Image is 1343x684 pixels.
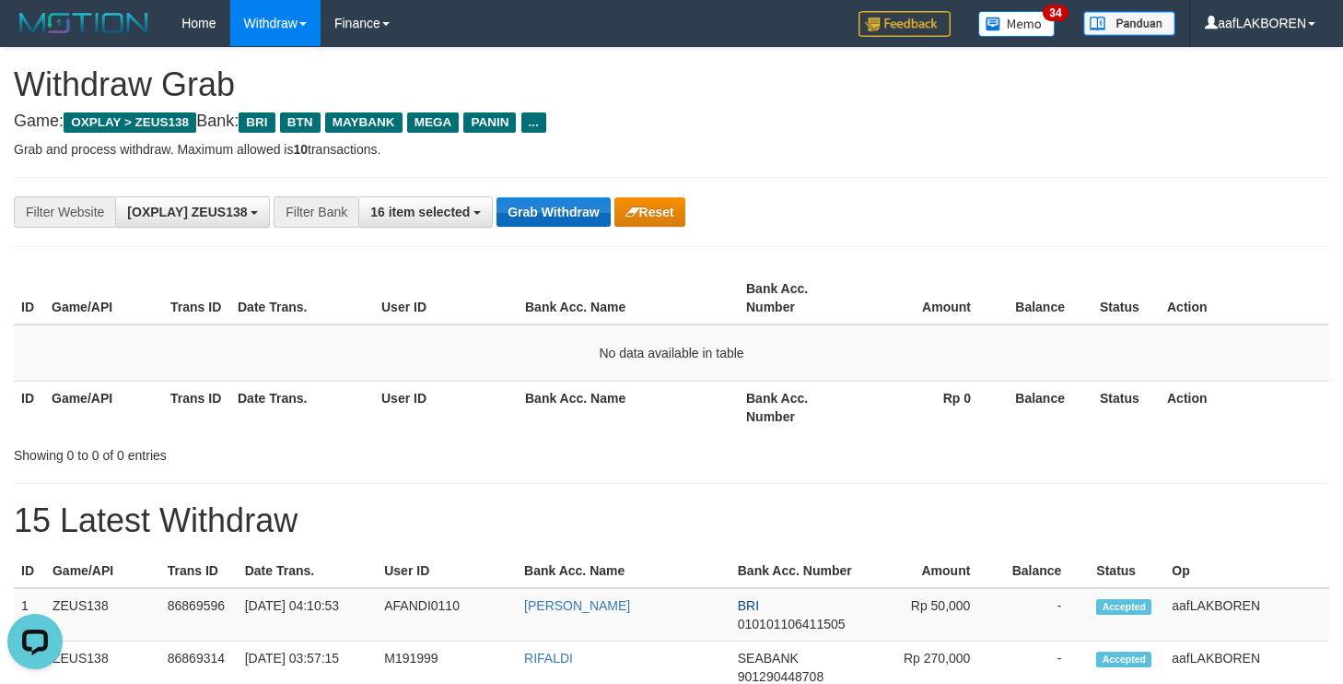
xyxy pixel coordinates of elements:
td: [DATE] 04:10:53 [238,588,378,642]
h4: Game: Bank: [14,112,1329,131]
th: Balance [998,554,1089,588]
span: BRI [738,598,759,613]
a: [PERSON_NAME] [524,598,630,613]
button: Reset [614,197,685,227]
td: AFANDI0110 [377,588,517,642]
div: Showing 0 to 0 of 0 entries [14,439,546,465]
span: 34 [1043,5,1068,21]
span: BRI [239,112,274,133]
button: 16 item selected [358,196,493,228]
th: Date Trans. [230,272,374,324]
td: 1 [14,588,45,642]
th: Status [1092,272,1160,324]
th: Date Trans. [238,554,378,588]
th: Status [1089,554,1164,588]
th: User ID [374,272,518,324]
th: User ID [374,381,518,433]
strong: 10 [293,142,308,157]
img: MOTION_logo.png [14,9,154,37]
img: Button%20Memo.svg [978,11,1056,37]
div: Filter Bank [274,196,358,228]
span: Copy 901290448708 to clipboard [738,669,823,684]
td: 86869596 [160,588,238,642]
span: ... [521,112,546,133]
th: User ID [377,554,517,588]
span: Accepted [1096,599,1151,615]
th: Date Trans. [230,381,374,433]
td: No data available in table [14,324,1329,382]
img: panduan.png [1083,11,1175,36]
th: Balance [998,272,1092,324]
div: Filter Website [14,196,115,228]
span: [OXPLAY] ZEUS138 [127,205,247,219]
img: Feedback.jpg [858,11,951,37]
span: MAYBANK [325,112,403,133]
th: Trans ID [163,272,230,324]
th: Game/API [45,554,160,588]
span: OXPLAY > ZEUS138 [64,112,196,133]
th: Bank Acc. Number [739,272,858,324]
span: BTN [280,112,321,133]
th: Amount [858,272,998,324]
span: MEGA [407,112,460,133]
button: Open LiveChat chat widget [7,7,63,63]
span: 16 item selected [370,205,470,219]
th: Game/API [44,272,163,324]
h1: Withdraw Grab [14,66,1329,103]
th: Game/API [44,381,163,433]
th: ID [14,272,44,324]
button: [OXPLAY] ZEUS138 [115,196,270,228]
th: Bank Acc. Name [518,272,739,324]
th: ID [14,554,45,588]
th: Status [1092,381,1160,433]
th: Bank Acc. Name [518,381,739,433]
a: RIFALDI [524,651,573,666]
td: Rp 50,000 [862,588,998,642]
th: ID [14,381,44,433]
th: Op [1164,554,1329,588]
th: Bank Acc. Number [730,554,862,588]
th: Amount [862,554,998,588]
td: - [998,588,1089,642]
th: Trans ID [163,381,230,433]
td: ZEUS138 [45,588,160,642]
th: Bank Acc. Number [739,381,858,433]
button: Grab Withdraw [496,197,610,227]
span: Accepted [1096,652,1151,667]
td: aafLAKBOREN [1164,588,1329,642]
span: SEABANK [738,651,799,666]
th: Action [1160,381,1329,433]
th: Rp 0 [858,381,998,433]
th: Bank Acc. Name [517,554,730,588]
th: Balance [998,381,1092,433]
h1: 15 Latest Withdraw [14,502,1329,539]
th: Trans ID [160,554,238,588]
th: Action [1160,272,1329,324]
span: Copy 010101106411505 to clipboard [738,617,846,631]
span: PANIN [463,112,516,133]
p: Grab and process withdraw. Maximum allowed is transactions. [14,140,1329,159]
